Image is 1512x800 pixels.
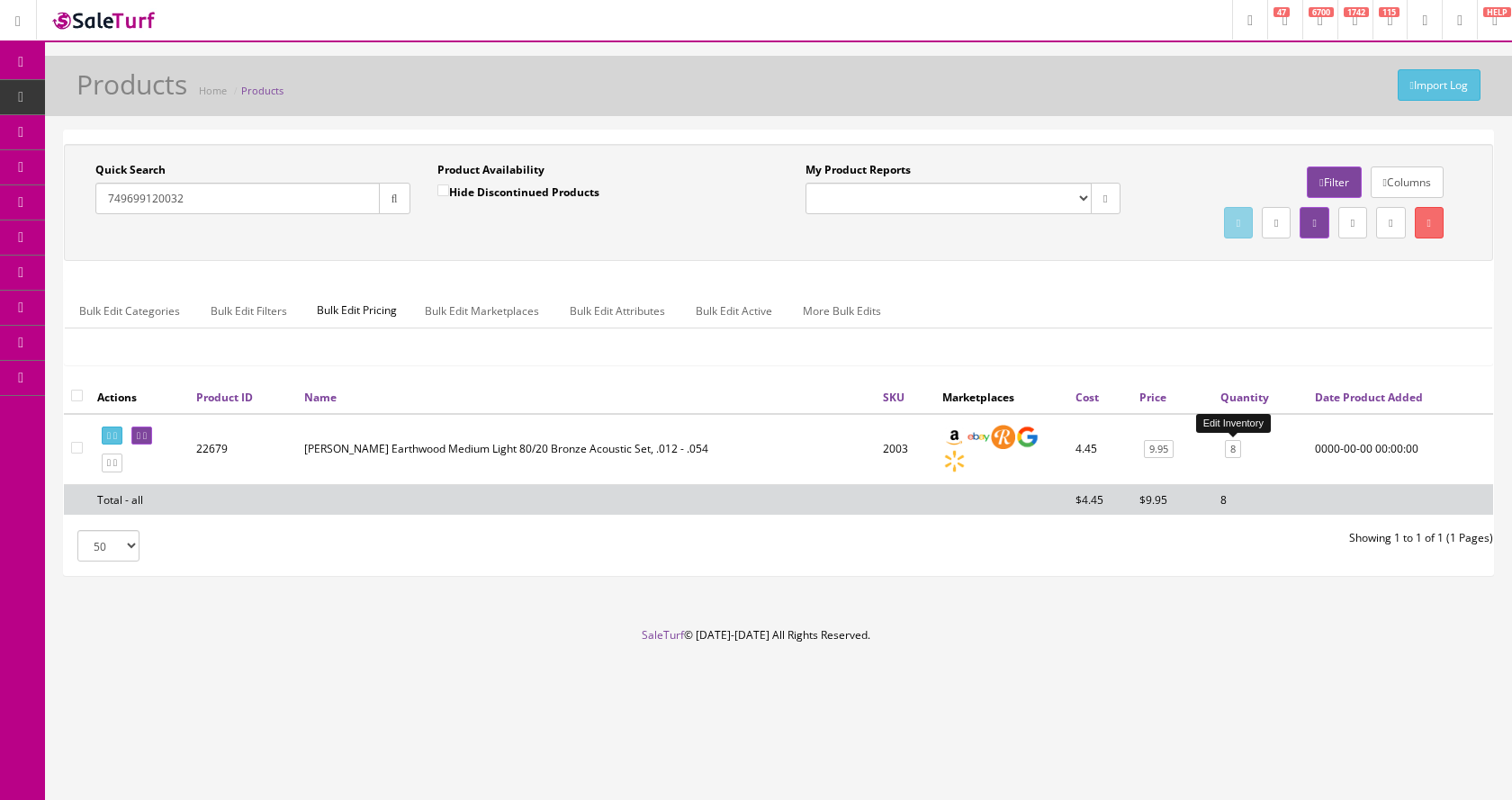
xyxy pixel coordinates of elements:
span: 115 [1379,7,1399,17]
a: Price [1139,390,1166,405]
label: Product Availability [437,162,544,178]
h1: Products [76,69,187,99]
th: Actions [90,381,189,413]
img: walmart [942,449,967,473]
a: Bulk Edit Attributes [555,293,679,328]
a: Bulk Edit Categories [65,293,194,328]
a: Products [241,84,283,97]
a: Bulk Edit Filters [196,293,301,328]
a: 8 [1225,440,1241,459]
a: Bulk Edit Active [681,293,787,328]
a: Import Log [1398,69,1480,101]
a: Name [304,390,337,405]
img: reverb [991,425,1015,449]
td: 0000-00-00 00:00:00 [1308,414,1493,485]
a: Quantity [1220,390,1269,405]
a: Product ID [196,390,253,405]
a: Home [199,84,227,97]
span: 1742 [1344,7,1369,17]
span: 47 [1273,7,1290,17]
div: Edit Inventory [1196,414,1271,433]
td: Total - all [90,484,189,515]
td: 8 [1213,484,1308,515]
a: Date Product Added [1315,390,1423,405]
a: SKU [883,390,904,405]
span: Bulk Edit Pricing [303,293,410,328]
img: SaleTurf [50,8,158,32]
a: 9.95 [1144,440,1174,459]
input: Search [95,183,380,214]
a: Cost [1075,390,1099,405]
th: Marketplaces [935,381,1068,413]
a: More Bulk Edits [788,293,895,328]
div: Showing 1 to 1 of 1 (1 Pages) [778,530,1507,546]
a: Filter [1307,166,1361,198]
td: 2003 [876,414,935,485]
td: Ernie Ball Earthwood Medium Light 80/20 Bronze Acoustic Set, .012 - .054 [297,414,876,485]
span: 6700 [1309,7,1334,17]
label: Quick Search [95,162,166,178]
img: ebay [967,425,991,449]
a: SaleTurf [642,627,684,643]
label: My Product Reports [805,162,911,178]
a: Bulk Edit Marketplaces [410,293,553,328]
input: Hide Discontinued Products [437,184,449,196]
label: Hide Discontinued Products [437,183,599,201]
img: google_shopping [1015,425,1039,449]
td: 22679 [189,414,297,485]
td: $9.95 [1132,484,1213,515]
span: HELP [1483,7,1511,17]
a: Columns [1371,166,1444,198]
td: 4.45 [1068,414,1132,485]
img: amazon [942,425,967,449]
td: $4.45 [1068,484,1132,515]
